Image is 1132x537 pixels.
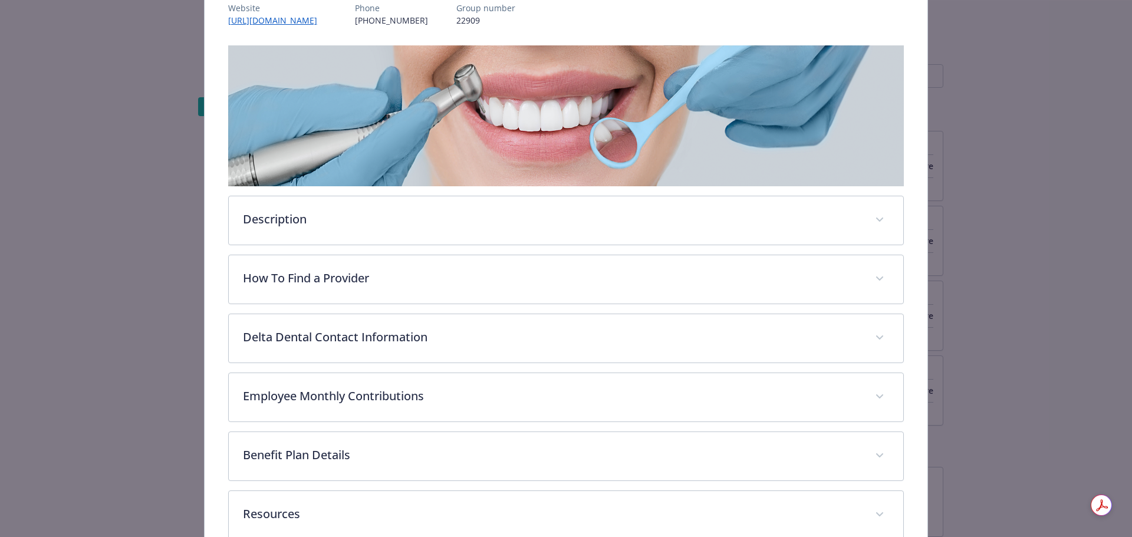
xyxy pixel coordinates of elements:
p: Benefit Plan Details [243,446,861,464]
img: banner [228,45,904,186]
div: Benefit Plan Details [229,432,904,480]
div: Delta Dental Contact Information [229,314,904,363]
p: [PHONE_NUMBER] [355,14,428,27]
div: Description [229,196,904,245]
div: How To Find a Provider [229,255,904,304]
p: Description [243,210,861,228]
p: Delta Dental Contact Information [243,328,861,346]
p: How To Find a Provider [243,269,861,287]
p: 22909 [456,14,515,27]
p: Resources [243,505,861,523]
p: Phone [355,2,428,14]
p: Group number [456,2,515,14]
p: Website [228,2,327,14]
a: [URL][DOMAIN_NAME] [228,15,327,26]
div: Employee Monthly Contributions [229,373,904,421]
p: Employee Monthly Contributions [243,387,861,405]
